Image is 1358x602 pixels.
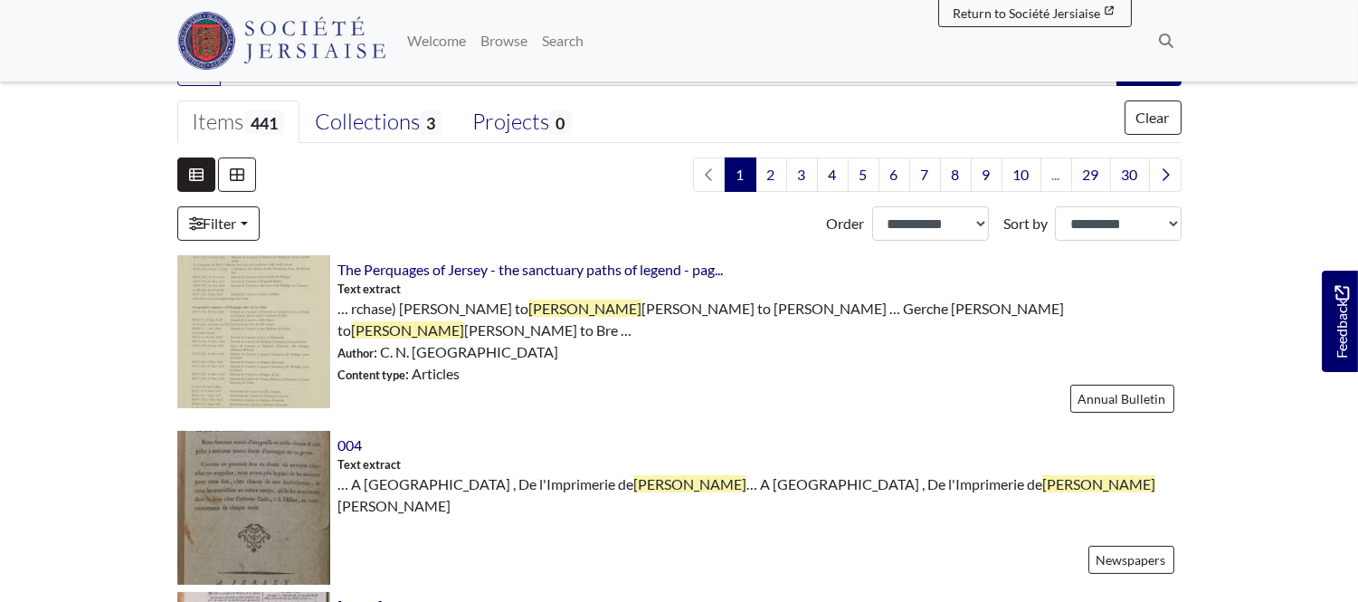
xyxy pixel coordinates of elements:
img: Société Jersiaise [177,12,386,70]
a: Goto page 29 [1071,158,1111,192]
div: Collections [315,109,442,136]
a: Browse [473,23,535,59]
label: Sort by [1003,213,1048,234]
a: Goto page 8 [940,158,972,192]
nav: pagination [686,158,1182,192]
a: Would you like to provide feedback? [1322,271,1358,372]
a: Goto page 2 [755,158,787,192]
img: The Perquages of Jersey - the sanctuary paths of legend - page 56 [177,255,330,408]
button: Clear [1125,100,1182,135]
span: : C. N. [GEOGRAPHIC_DATA] [337,341,558,363]
span: … A [GEOGRAPHIC_DATA] , De l'Imprimerie de … A [GEOGRAPHIC_DATA] , De l'Imprimerie de [PERSON_NAME] [337,473,1182,517]
a: Filter [177,206,260,241]
a: The Perquages of Jersey - the sanctuary paths of legend - pag... [337,261,723,278]
span: 441 [244,110,284,135]
span: 3 [420,110,442,135]
span: Goto page 1 [725,158,756,192]
span: 0 [549,110,571,135]
span: Return to Société Jersiaise [954,5,1101,21]
div: Items [193,109,284,136]
a: Goto page 10 [1002,158,1041,192]
a: Goto page 4 [817,158,849,192]
span: : Articles [337,363,460,385]
span: [PERSON_NAME] [528,300,641,317]
a: Newspapers [1088,546,1174,574]
span: Text extract [337,456,401,473]
label: Order [827,213,865,234]
span: [PERSON_NAME] [1042,475,1155,492]
span: [PERSON_NAME] [351,321,464,339]
a: Goto page 30 [1110,158,1150,192]
a: Welcome [400,23,473,59]
a: Search [535,23,591,59]
span: Feedback [1331,286,1353,359]
a: Goto page 7 [909,158,941,192]
span: Content type [337,368,405,382]
span: Text extract [337,281,401,298]
a: 004 [337,436,362,454]
a: Goto page 5 [848,158,879,192]
a: Goto page 6 [878,158,910,192]
img: 004 [177,431,330,584]
span: [PERSON_NAME] [633,475,746,492]
a: Annual Bulletin [1070,385,1174,413]
div: Projects [472,109,571,136]
li: Previous page [693,158,726,192]
a: Next page [1149,158,1182,192]
a: Goto page 3 [786,158,818,192]
span: Author [337,346,374,360]
a: Société Jersiaise logo [177,7,386,74]
span: … rchase) [PERSON_NAME] to [PERSON_NAME] to [PERSON_NAME] … Gerche [PERSON_NAME] to [PERSON_NAME]... [337,298,1182,341]
a: Goto page 9 [971,158,1002,192]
